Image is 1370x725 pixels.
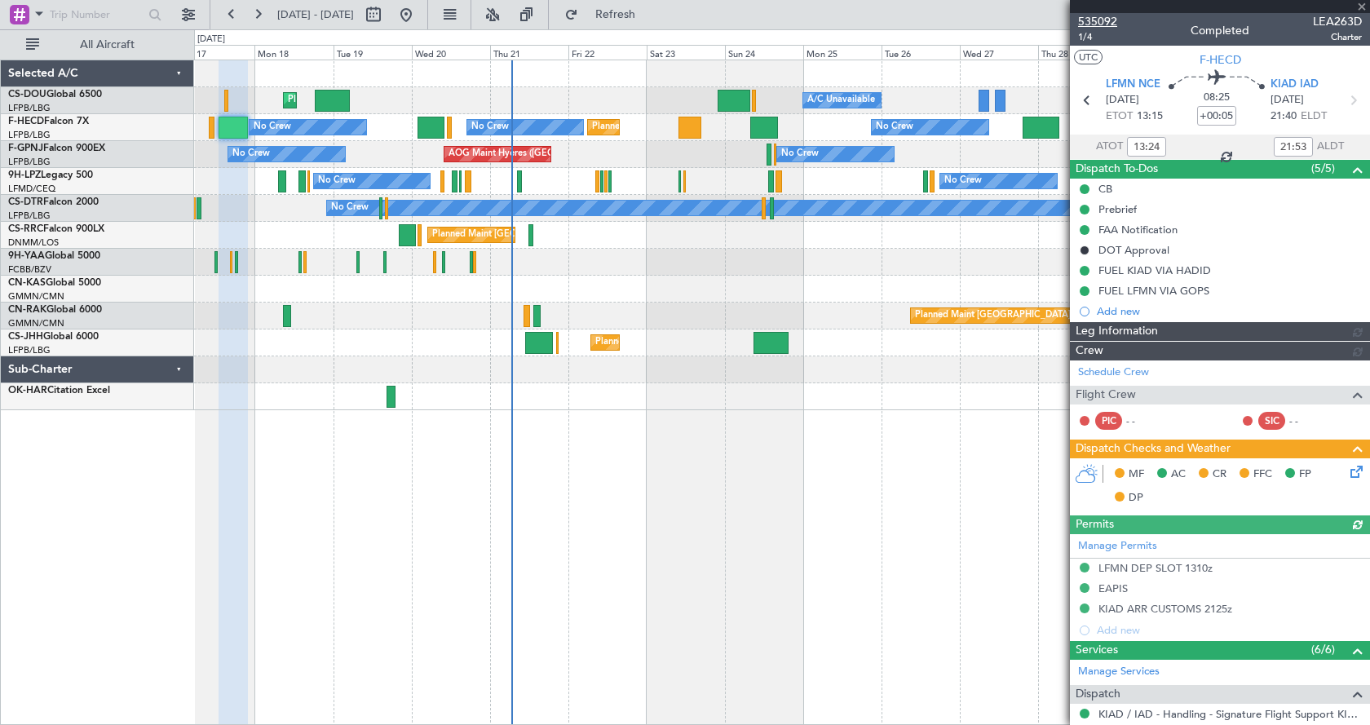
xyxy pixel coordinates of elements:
span: [DATE] - [DATE] [277,7,354,22]
div: Completed [1191,22,1249,39]
a: CN-KASGlobal 5000 [8,278,101,288]
span: LEA263D [1313,13,1362,30]
a: 9H-LPZLegacy 500 [8,170,93,180]
button: Refresh [557,2,655,28]
span: [DATE] [1271,92,1304,108]
span: [DATE] [1106,92,1139,108]
span: 9H-YAA [8,251,45,261]
div: AOG Maint Hyères ([GEOGRAPHIC_DATA]-[GEOGRAPHIC_DATA]) [449,142,724,166]
span: 08:25 [1204,90,1230,106]
div: Sun 24 [725,45,803,60]
div: Planned Maint [GEOGRAPHIC_DATA] ([GEOGRAPHIC_DATA]) [592,115,849,139]
div: FUEL KIAD VIA HADID [1098,263,1211,277]
div: Fri 22 [568,45,647,60]
div: No Crew [232,142,270,166]
a: LFPB/LBG [8,129,51,141]
a: OK-HARCitation Excel [8,386,110,396]
a: CS-DTRFalcon 2000 [8,197,99,207]
span: FFC [1253,466,1272,483]
span: (5/5) [1311,160,1335,177]
span: OK-HAR [8,386,47,396]
span: KIAD IAD [1271,77,1319,93]
div: Planned Maint [GEOGRAPHIC_DATA] ([GEOGRAPHIC_DATA]) [288,88,545,113]
div: Tue 26 [882,45,960,60]
span: ALDT [1317,139,1344,155]
span: Dispatch Checks and Weather [1076,440,1231,458]
span: All Aircraft [42,39,172,51]
a: Manage Services [1078,664,1160,680]
span: Services [1076,641,1118,660]
span: CS-RRC [8,224,43,234]
a: FCBB/BZV [8,263,51,276]
span: 9H-LPZ [8,170,41,180]
a: CN-RAKGlobal 6000 [8,305,102,315]
span: CS-JHH [8,332,43,342]
a: LFMD/CEQ [8,183,55,195]
a: F-HECDFalcon 7X [8,117,89,126]
span: ETOT [1106,108,1133,125]
span: DP [1129,490,1143,506]
div: Add new [1097,304,1362,318]
div: Sat 23 [647,45,725,60]
div: No Crew [781,142,819,166]
span: F-GPNJ [8,144,43,153]
span: 21:40 [1271,108,1297,125]
a: DNMM/LOS [8,237,59,249]
span: Dispatch To-Dos [1076,160,1158,179]
span: F-HECD [8,117,44,126]
a: CS-JHHGlobal 6000 [8,332,99,342]
a: GMMN/CMN [8,317,64,329]
div: A/C Unavailable [807,88,875,113]
div: Planned Maint [GEOGRAPHIC_DATA] ([GEOGRAPHIC_DATA]) [432,223,689,247]
div: Planned Maint [GEOGRAPHIC_DATA] ([GEOGRAPHIC_DATA]) [915,303,1172,328]
span: ELDT [1301,108,1327,125]
div: Thu 28 [1038,45,1116,60]
a: LFPB/LBG [8,210,51,222]
a: GMMN/CMN [8,290,64,303]
a: KIAD / IAD - Handling - Signature Flight Support KIAD / IAD [1098,707,1362,721]
span: 535092 [1078,13,1117,30]
span: 13:15 [1137,108,1163,125]
div: Tue 19 [334,45,412,60]
input: Trip Number [50,2,144,27]
div: No Crew [254,115,291,139]
div: DOT Approval [1098,243,1169,257]
span: ATOT [1096,139,1123,155]
span: Refresh [581,9,650,20]
div: Planned Maint [GEOGRAPHIC_DATA] ([GEOGRAPHIC_DATA]) [595,330,852,355]
div: No Crew [471,115,509,139]
div: No Crew [876,115,913,139]
div: CB [1098,182,1112,196]
div: FAA Notification [1098,223,1178,237]
div: Thu 21 [490,45,568,60]
span: Dispatch [1076,685,1120,704]
div: [DATE] [197,33,225,46]
span: CS-DTR [8,197,43,207]
span: AC [1171,466,1186,483]
a: 9H-YAAGlobal 5000 [8,251,100,261]
button: All Aircraft [18,32,177,58]
span: LFMN NCE [1106,77,1160,93]
span: CN-RAK [8,305,46,315]
div: Wed 27 [960,45,1038,60]
span: Charter [1313,30,1362,44]
div: Prebrief [1098,202,1137,216]
div: Sun 17 [176,45,254,60]
div: FUEL LFMN VIA GOPS [1098,284,1209,298]
div: Wed 20 [412,45,490,60]
a: LFPB/LBG [8,344,51,356]
div: No Crew [318,169,356,193]
span: FP [1299,466,1311,483]
span: CS-DOU [8,90,46,99]
span: (6/6) [1311,641,1335,658]
div: No Crew [944,169,982,193]
a: CS-DOUGlobal 6500 [8,90,102,99]
div: No Crew [331,196,369,220]
span: CN-KAS [8,278,46,288]
a: LFPB/LBG [8,156,51,168]
a: CS-RRCFalcon 900LX [8,224,104,234]
div: Mon 25 [803,45,882,60]
span: F-HECD [1200,51,1241,69]
span: CR [1213,466,1226,483]
span: MF [1129,466,1144,483]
